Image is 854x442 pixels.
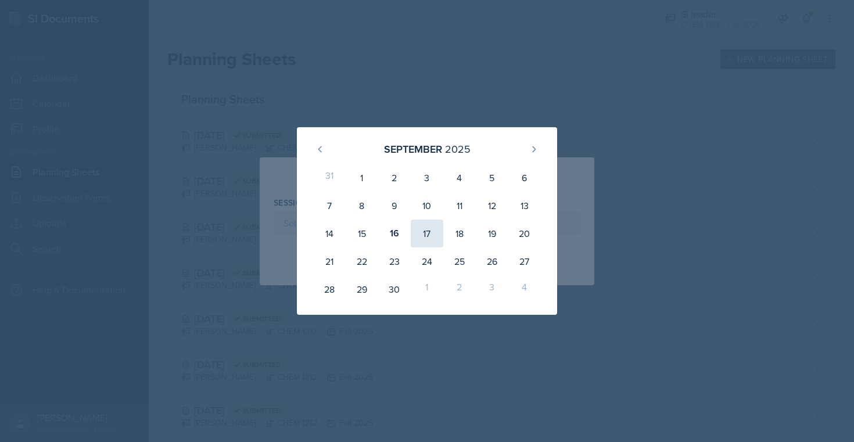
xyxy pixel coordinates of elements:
[508,275,541,303] div: 4
[346,220,378,247] div: 15
[443,164,476,192] div: 4
[476,220,508,247] div: 19
[476,192,508,220] div: 12
[313,247,346,275] div: 21
[346,164,378,192] div: 1
[346,192,378,220] div: 8
[508,192,541,220] div: 13
[378,192,411,220] div: 9
[508,220,541,247] div: 20
[378,247,411,275] div: 23
[445,141,471,157] div: 2025
[411,164,443,192] div: 3
[313,220,346,247] div: 14
[443,192,476,220] div: 11
[411,220,443,247] div: 17
[476,247,508,275] div: 26
[476,275,508,303] div: 3
[313,192,346,220] div: 7
[508,247,541,275] div: 27
[378,164,411,192] div: 2
[346,247,378,275] div: 22
[411,247,443,275] div: 24
[443,220,476,247] div: 18
[384,141,442,157] div: September
[378,220,411,247] div: 16
[378,275,411,303] div: 30
[411,275,443,303] div: 1
[443,247,476,275] div: 25
[313,164,346,192] div: 31
[313,275,346,303] div: 28
[346,275,378,303] div: 29
[508,164,541,192] div: 6
[411,192,443,220] div: 10
[476,164,508,192] div: 5
[443,275,476,303] div: 2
